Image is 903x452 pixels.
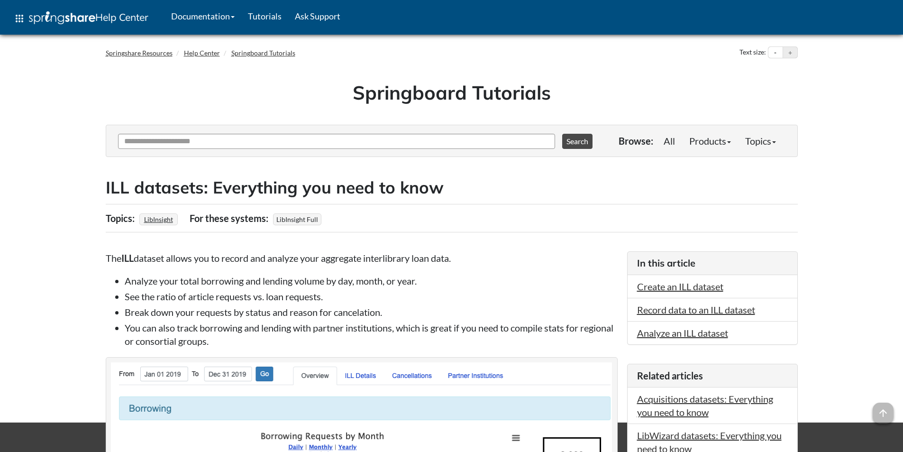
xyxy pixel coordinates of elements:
[783,47,797,58] button: Increase text size
[657,131,682,150] a: All
[14,13,25,24] span: apps
[106,49,173,57] a: Springshare Resources
[29,11,95,24] img: Springshare
[873,403,894,424] span: arrow_upward
[184,49,220,57] a: Help Center
[637,327,728,339] a: Analyze an ILL dataset
[273,213,321,225] span: LibInsight Full
[106,251,618,265] p: The dataset allows you to record and analyze your aggregate interlibrary loan data.
[562,134,593,149] button: Search
[164,4,241,28] a: Documentation
[113,79,791,106] h1: Springboard Tutorials
[738,46,768,59] div: Text size:
[190,209,271,227] div: For these systems:
[288,4,347,28] a: Ask Support
[637,370,703,381] span: Related articles
[106,176,798,199] h2: ILL datasets: Everything you need to know
[106,209,137,227] div: Topics:
[125,290,618,303] li: See the ratio of article requests vs. loan requests.
[95,11,148,23] span: Help Center
[125,321,618,348] li: You can also track borrowing and lending with partner institutions, which is great if you need to...
[143,212,174,226] a: LibInsight
[231,49,295,57] a: Springboard Tutorials
[619,134,653,148] p: Browse:
[125,274,618,287] li: Analyze your total borrowing and lending volume by day, month, or year.
[637,393,773,418] a: Acquisitions datasets: Everything you need to know
[241,4,288,28] a: Tutorials
[125,305,618,319] li: Break down your requests by status and reason for cancelation.
[738,131,783,150] a: Topics
[121,252,134,264] strong: ILL
[637,257,788,270] h3: In this article
[637,304,755,315] a: Record data to an ILL dataset
[682,131,738,150] a: Products
[637,281,723,292] a: Create an ILL dataset
[768,47,783,58] button: Decrease text size
[873,404,894,415] a: arrow_upward
[96,430,807,445] div: This site uses cookies as well as records your IP address for usage statistics.
[7,4,155,33] a: apps Help Center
